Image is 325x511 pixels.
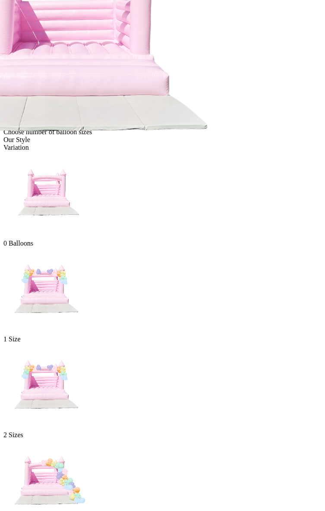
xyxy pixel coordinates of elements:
[3,431,322,439] div: 2 Sizes
[3,247,90,334] img: -
[3,335,322,343] div: 1 Size
[3,343,90,429] img: -
[3,240,322,247] div: 0 Balloons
